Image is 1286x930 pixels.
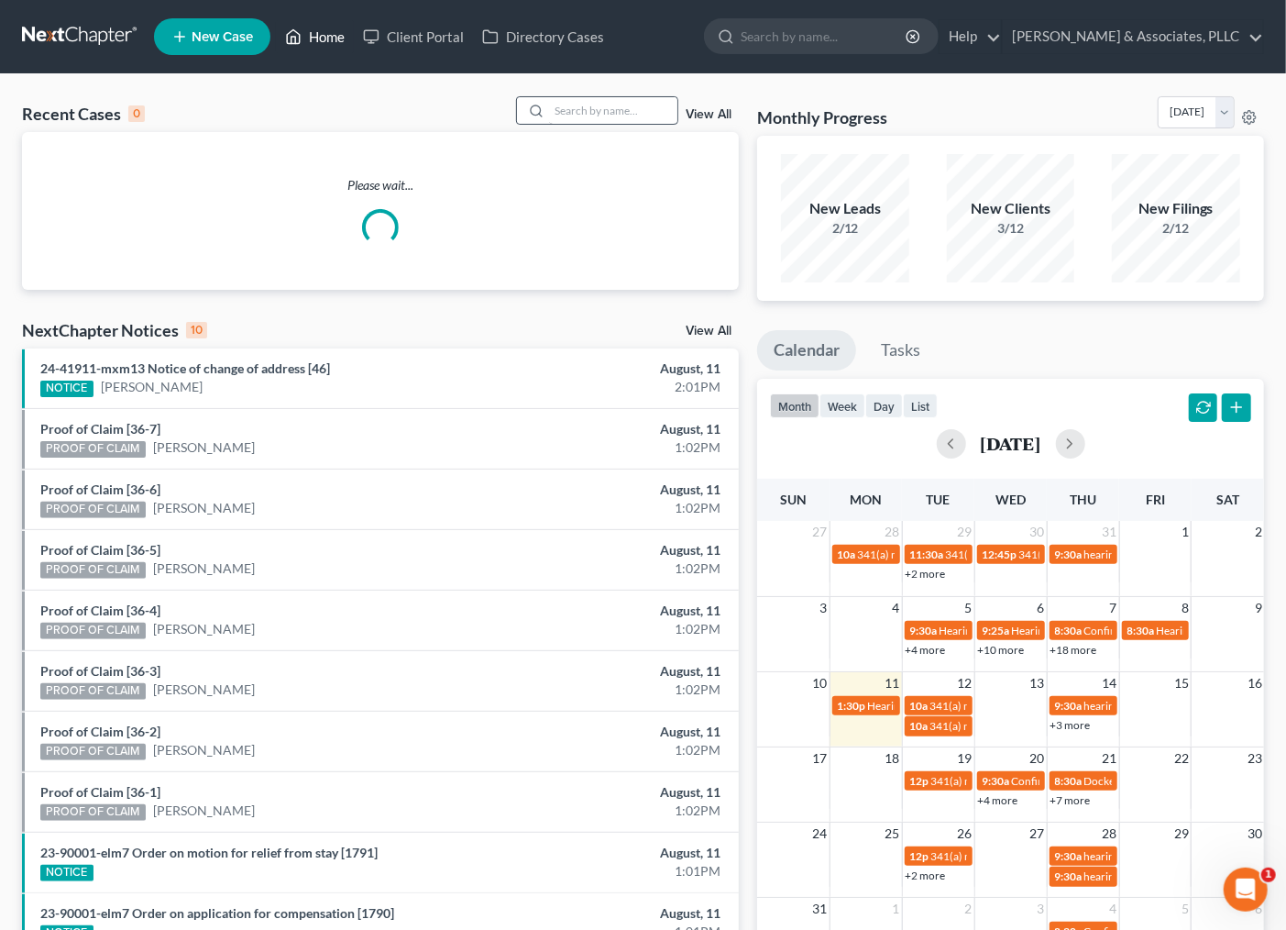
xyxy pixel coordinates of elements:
[549,97,677,124] input: Search by name...
[781,198,909,219] div: New Leads
[906,643,946,657] a: +4 more
[884,747,902,769] span: 18
[40,845,378,860] a: 23-90001-elm7 Order on motion for relief from stay [1791]
[884,672,902,694] span: 11
[780,492,807,507] span: Sun
[506,620,720,638] div: 1:02PM
[927,492,951,507] span: Tue
[40,381,93,397] div: NOTICE
[153,499,255,517] a: [PERSON_NAME]
[1172,747,1191,769] span: 22
[101,378,203,396] a: [PERSON_NAME]
[1055,849,1083,863] span: 9:30a
[838,699,866,713] span: 1:30p
[153,438,255,457] a: [PERSON_NAME]
[770,393,819,418] button: month
[153,802,255,820] a: [PERSON_NAME]
[506,438,720,457] div: 1:02PM
[186,322,207,338] div: 10
[781,219,909,238] div: 2/12
[40,663,160,679] a: Proof of Claim [36-3]
[930,719,1107,733] span: 341(a) meeting for [PERSON_NAME]
[819,393,865,418] button: week
[1028,747,1047,769] span: 20
[940,624,995,637] span: Hearing for
[1084,869,1226,883] span: hearing for [PERSON_NAME]
[506,559,720,578] div: 1:02PM
[819,597,830,619] span: 3
[1180,597,1191,619] span: 8
[983,774,1010,788] span: 9:30a
[506,681,720,699] div: 1:02PM
[40,784,160,800] a: Proof of Claim [36-1]
[1084,699,1226,713] span: hearing for [PERSON_NAME]
[1253,521,1264,543] span: 2
[946,548,1035,561] span: 341(a) meeting for
[884,823,902,845] span: 25
[506,723,720,741] div: August, 11
[1127,624,1155,637] span: 8:30a
[354,20,473,53] a: Client Portal
[506,844,720,862] div: August, 11
[506,783,720,802] div: August, 11
[506,360,720,378] div: August, 11
[931,849,1108,863] span: 341(a) meeting for [PERSON_NAME]
[506,802,720,820] div: 1:02PM
[1050,793,1091,807] a: +7 more
[1101,672,1119,694] span: 14
[956,823,974,845] span: 26
[1070,492,1096,507] span: Thu
[930,699,1107,713] span: 341(a) meeting for [PERSON_NAME]
[741,19,908,53] input: Search by name...
[1172,823,1191,845] span: 29
[1180,521,1191,543] span: 1
[931,774,1216,788] span: 341(a) meeting for [PERSON_NAME] and [PERSON_NAME]
[153,620,255,638] a: [PERSON_NAME]
[811,747,830,769] span: 17
[506,420,720,438] div: August, 11
[910,774,929,788] span: 12p
[506,378,720,396] div: 2:01PM
[983,624,1010,637] span: 9:25a
[1012,624,1155,637] span: Hearing for [PERSON_NAME]
[40,804,146,821] div: PROOF OF CLAIM
[983,548,1017,561] span: 12:45p
[40,744,146,760] div: PROOF OF CLAIM
[1101,747,1119,769] span: 21
[1050,643,1097,657] a: +18 more
[506,481,720,499] div: August, 11
[40,482,160,497] a: Proof of Claim [36-6]
[506,602,720,620] div: August, 11
[891,597,902,619] span: 4
[858,548,1132,561] span: 341(a) meeting for [PERSON_NAME] & [PERSON_NAME]
[1112,198,1240,219] div: New Filings
[506,741,720,759] div: 1:02PM
[811,823,830,845] span: 24
[40,360,330,376] a: 24-41911-mxm13 Notice of change of address [46]
[40,502,146,518] div: PROOF OF CLAIM
[757,106,887,128] h3: Monthly Progress
[1101,521,1119,543] span: 31
[1216,492,1239,507] span: Sat
[1246,823,1264,845] span: 30
[910,699,929,713] span: 10a
[506,499,720,517] div: 1:02PM
[1028,672,1047,694] span: 13
[963,898,974,920] span: 2
[153,559,255,578] a: [PERSON_NAME]
[1146,492,1165,507] span: Fri
[1055,869,1083,883] span: 9:30a
[40,542,160,558] a: Proof of Claim [36-5]
[1172,672,1191,694] span: 15
[40,421,160,437] a: Proof of Claim [36-7]
[40,562,146,579] div: PROOF OF CLAIM
[811,898,830,920] span: 31
[1036,597,1047,619] span: 6
[1224,868,1268,912] iframe: Intercom live chat
[40,603,160,618] a: Proof of Claim [36-4]
[1246,747,1264,769] span: 23
[906,869,946,882] a: +2 more
[1003,20,1263,53] a: [PERSON_NAME] & Associates, PLLC
[811,521,830,543] span: 27
[978,793,1018,807] a: +4 more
